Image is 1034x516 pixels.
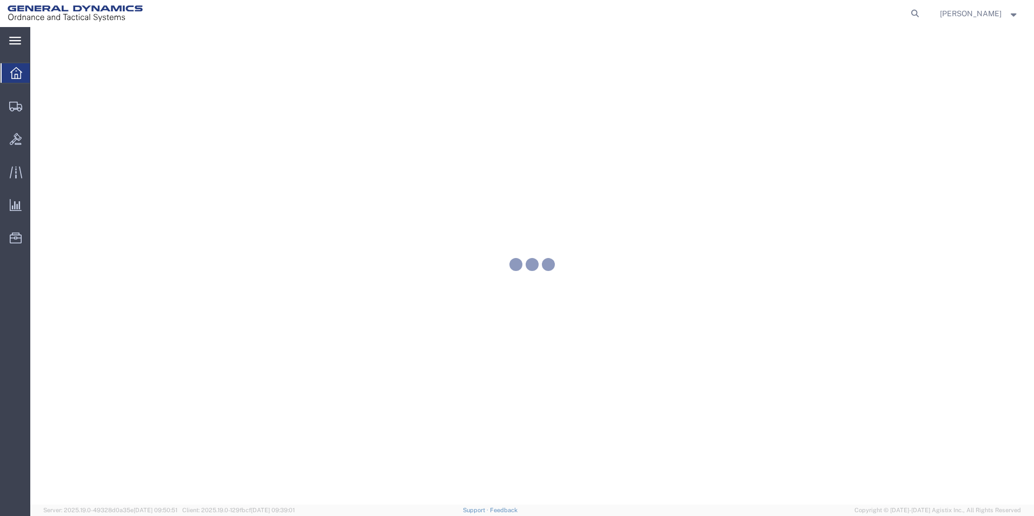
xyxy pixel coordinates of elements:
span: Landon Culpepper [940,8,1002,19]
a: Feedback [490,507,518,513]
button: [PERSON_NAME] [939,7,1019,20]
span: Copyright © [DATE]-[DATE] Agistix Inc., All Rights Reserved [854,506,1021,515]
span: Client: 2025.19.0-129fbcf [182,507,295,513]
span: [DATE] 09:50:51 [134,507,177,513]
span: [DATE] 09:39:01 [251,507,295,513]
img: logo [8,5,143,22]
a: Support [463,507,490,513]
span: Server: 2025.19.0-49328d0a35e [43,507,177,513]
